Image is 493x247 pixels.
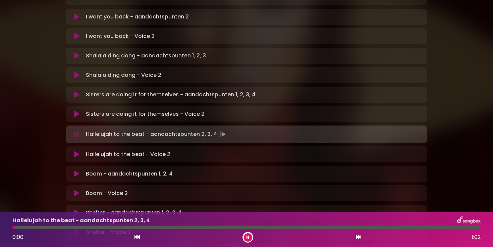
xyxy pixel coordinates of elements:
[12,216,150,225] p: Hallelujah to the beat - aandachtspunten 2, 3, 4
[86,130,226,139] p: Hallelujah to the beat - aandachtspunten 2, 3, 4
[472,233,481,241] span: 1:02
[86,91,256,99] p: Sisters are doing it for themselves - aandachtspunten 1, 2, 3, 4
[86,13,189,21] p: I want you back - aandachtspunten 2
[86,209,182,217] p: Shelter - aandachtspunten 1, 2, 3, 4
[86,71,161,79] p: Shalala ding dong - Voice 2
[86,110,205,118] p: Sisters are doing it for themselves - Voice 2
[86,150,170,158] p: Hallelujah to the beat - Voice 2
[86,32,155,40] p: I want you back - Voice 2
[12,233,23,241] span: 0:00
[86,52,206,60] p: Shalala ding dong - aandachtspunten 1, 2, 3
[217,130,226,139] img: waveform4.gif
[86,170,173,178] p: Boom - aandachtspunten 1, 2, 4
[86,189,128,197] p: Boom - Voice 2
[457,216,481,225] img: songbox-logo-white.png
